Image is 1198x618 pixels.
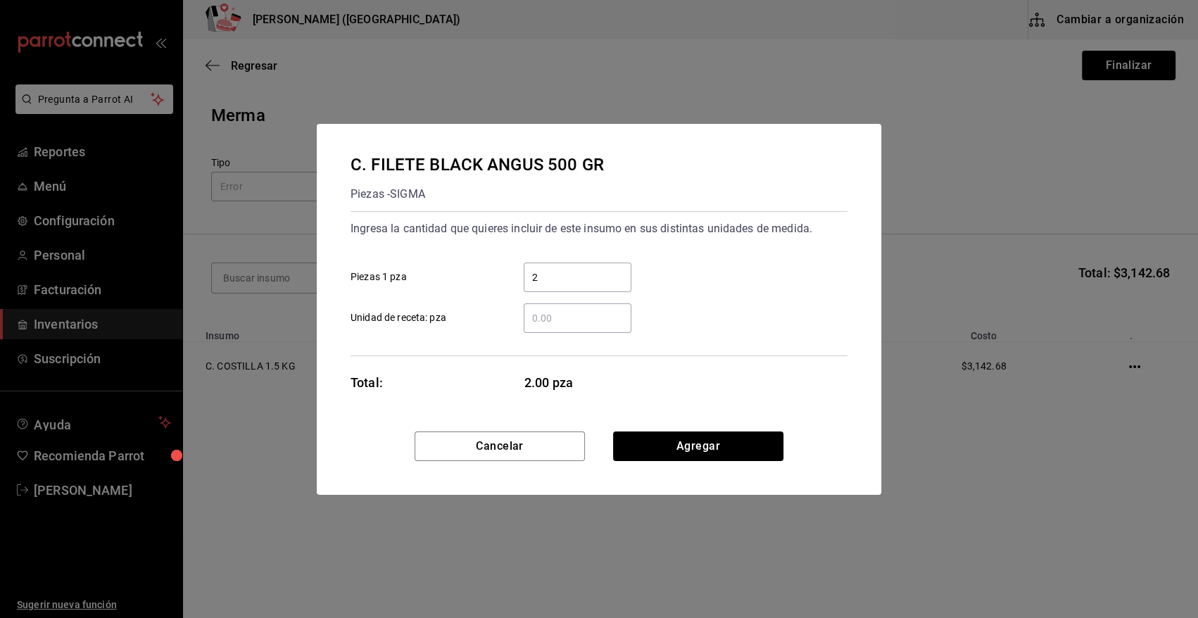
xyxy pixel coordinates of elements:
input: Unidad de receta: pza [524,310,631,327]
span: Piezas 1 pza [351,270,407,284]
button: Agregar [613,431,783,461]
div: C. FILETE BLACK ANGUS 500 GR [351,152,604,177]
div: Piezas - SIGMA [351,183,604,206]
span: Unidad de receta: pza [351,310,446,325]
input: Piezas 1 pza [524,269,631,286]
button: Cancelar [415,431,585,461]
span: 2.00 pza [524,373,632,392]
div: Total: [351,373,383,392]
div: Ingresa la cantidad que quieres incluir de este insumo en sus distintas unidades de medida. [351,217,847,240]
